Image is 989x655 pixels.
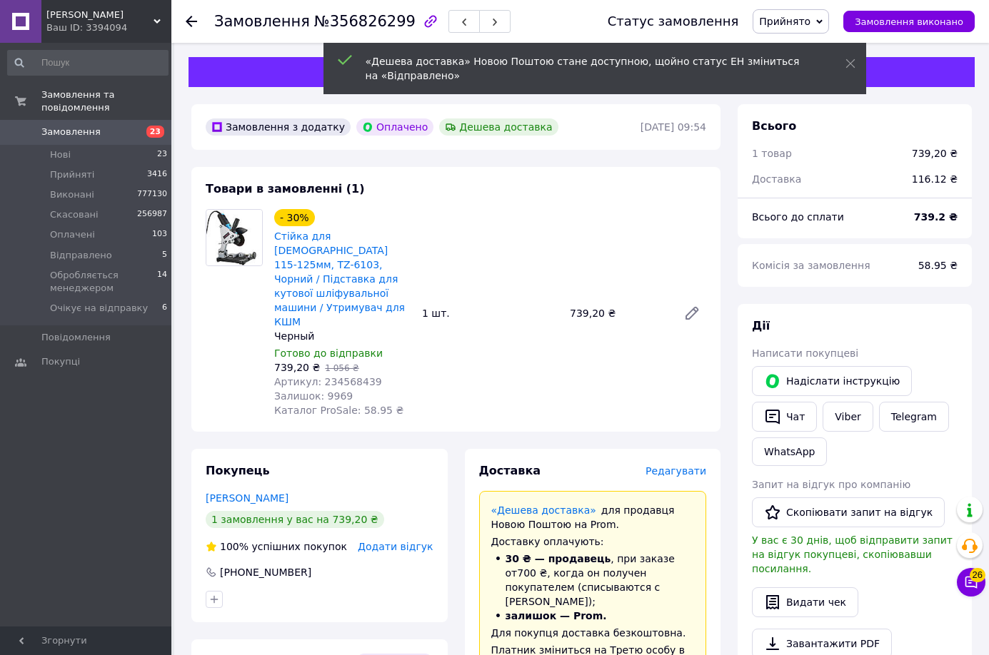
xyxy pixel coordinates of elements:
[903,163,966,195] div: 116.12 ₴
[274,390,353,402] span: Залишок: 9969
[7,50,169,76] input: Пошук
[491,504,596,516] a: «Дешева доставка»
[206,464,270,477] span: Покупець
[641,121,706,133] time: [DATE] 09:54
[219,565,313,579] div: [PHONE_NUMBER]
[608,14,739,29] div: Статус замовлення
[491,503,695,532] div: для продавця Новою Поштою на Prom.
[356,118,433,136] div: Оплачено
[214,13,310,30] span: Замовлення
[491,534,695,549] div: Доставку оплачують:
[46,9,154,21] span: HUGO
[879,402,949,432] a: Telegram
[752,173,801,185] span: Доставка
[41,331,111,344] span: Повідомлення
[206,539,347,554] div: успішних покупок
[491,626,695,640] div: Для покупця доставка безкоштовна.
[564,303,672,323] div: 739,20 ₴
[274,329,411,343] div: Черный
[957,568,985,596] button: Чат з покупцем26
[157,148,167,161] span: 23
[855,16,963,27] span: Замовлення виконано
[152,228,167,241] span: 103
[186,14,197,29] div: Повернутися назад
[146,126,164,138] span: 23
[220,541,248,552] span: 100%
[50,188,94,201] span: Виконані
[50,208,99,221] span: Скасовані
[918,260,958,271] span: 58.95 ₴
[752,402,817,432] button: Чат
[759,16,810,27] span: Прийнято
[137,188,167,201] span: 777130
[206,118,351,136] div: Замовлення з додатку
[752,347,858,359] span: Написати покупцеві
[366,54,810,83] div: «Дешева доставка» Новою Поштою стане доступною, щойно статус ЕН зміниться на «Відправлено»
[752,319,770,332] span: Дії
[752,497,945,527] button: Скопіювати запит на відгук
[823,402,873,432] a: Viber
[752,437,827,466] a: WhatsApp
[491,552,695,609] li: , при заказе от 700 ₴ , когда он получен покупателем (списываются с [PERSON_NAME]);
[274,362,320,373] span: 739,20 ₴
[843,11,975,32] button: Замовлення виконано
[752,479,910,490] span: Запит на відгук про компанію
[274,376,382,387] span: Артикул: 234568439
[646,465,706,477] span: Редагувати
[50,148,71,161] span: Нові
[914,211,958,223] b: 739.2 ₴
[206,210,262,265] img: Стійка для болгарки 115-125мм, TZ-6103, Чорний / Підставка для кутової шліфувальної машини / Утри...
[50,168,94,181] span: Прийняті
[50,302,148,315] span: Очікує на відправку
[752,148,792,159] span: 1 товар
[274,347,383,359] span: Готово до відправки
[41,88,171,114] span: Замовлення та повідомлення
[314,13,416,30] span: №356826299
[479,464,541,477] span: Доставка
[752,534,953,574] span: У вас є 30 днів, щоб відправити запит на відгук покупцеві, скопіювавши посилання.
[147,168,167,181] span: 3416
[46,21,171,34] div: Ваш ID: 3394094
[752,119,796,133] span: Всього
[50,249,112,262] span: Відправлено
[206,511,384,528] div: 1 замовлення у вас на 739,20 ₴
[137,208,167,221] span: 256987
[274,209,315,226] div: - 30%
[274,230,405,327] a: Стійка для [DEMOGRAPHIC_DATA] 115-125мм, TZ-6103, Чорний / Підставка для кутової шліфувальної маш...
[206,492,288,504] a: [PERSON_NAME]
[416,303,564,323] div: 1 шт.
[439,118,558,136] div: Дешева доставка
[752,366,912,396] button: Надіслати інструкцію
[752,260,870,271] span: Комісія за замовлення
[752,211,844,223] span: Всього до сплати
[50,269,157,295] span: Обробляється менеджером
[970,568,985,582] span: 26
[41,355,80,368] span: Покупці
[162,249,167,262] span: 5
[358,541,433,552] span: Додати відгук
[678,299,706,327] a: Редагувати
[157,269,167,295] span: 14
[41,126,101,138] span: Замовлення
[50,228,95,241] span: Оплачені
[752,587,858,617] button: Видати чек
[274,405,403,416] span: Каталог ProSale: 58.95 ₴
[506,610,607,621] span: залишок — Prom.
[325,363,358,373] span: 1 056 ₴
[162,302,167,315] span: 6
[912,146,958,161] div: 739,20 ₴
[506,553,611,564] span: 30 ₴ — продавець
